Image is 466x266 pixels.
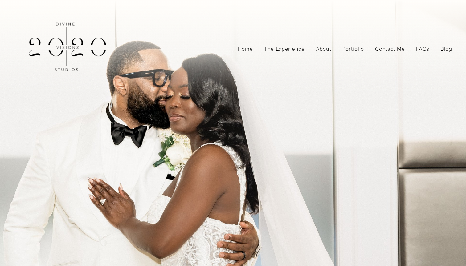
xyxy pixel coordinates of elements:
[375,44,405,54] span: Contact Me
[416,43,429,54] a: FAQs
[316,43,331,54] a: About
[264,43,305,54] a: The Experience
[342,43,364,54] a: folder dropdown
[238,43,253,54] a: Home
[375,43,405,54] a: folder dropdown
[14,7,119,91] img: Divine 20/20 Visionz Studios
[342,44,364,54] span: Portfolio
[440,43,452,54] a: Blog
